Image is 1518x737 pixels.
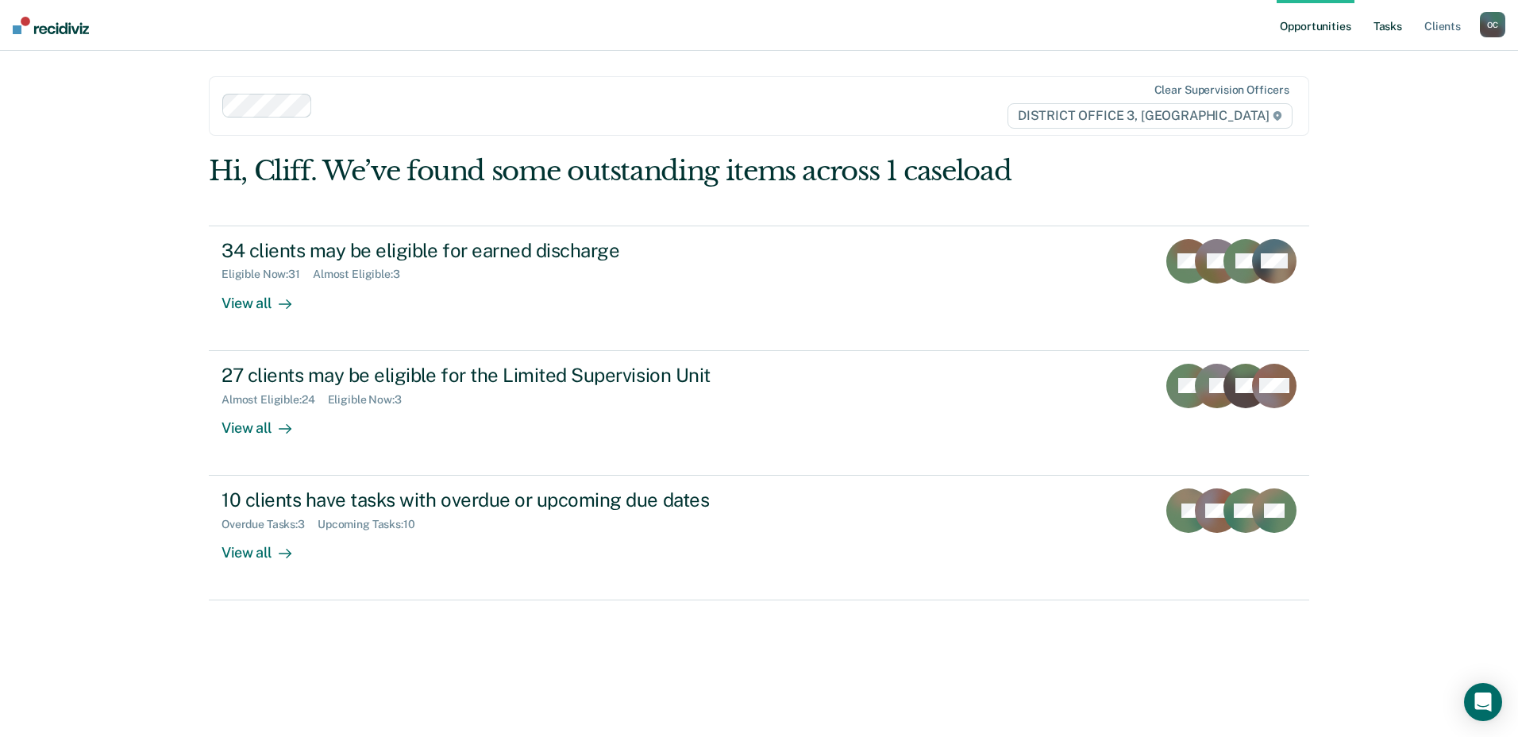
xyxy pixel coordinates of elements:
[222,406,310,437] div: View all
[313,268,413,281] div: Almost Eligible : 3
[222,281,310,312] div: View all
[222,531,310,562] div: View all
[318,518,428,531] div: Upcoming Tasks : 10
[222,488,779,511] div: 10 clients have tasks with overdue or upcoming due dates
[222,518,318,531] div: Overdue Tasks : 3
[1480,12,1505,37] div: O C
[222,268,313,281] div: Eligible Now : 31
[222,364,779,387] div: 27 clients may be eligible for the Limited Supervision Unit
[1154,83,1289,97] div: Clear supervision officers
[222,239,779,262] div: 34 clients may be eligible for earned discharge
[1008,103,1293,129] span: DISTRICT OFFICE 3, [GEOGRAPHIC_DATA]
[222,393,328,407] div: Almost Eligible : 24
[1480,12,1505,37] button: OC
[209,476,1309,600] a: 10 clients have tasks with overdue or upcoming due datesOverdue Tasks:3Upcoming Tasks:10View all
[1464,683,1502,721] div: Open Intercom Messenger
[209,155,1089,187] div: Hi, Cliff. We’ve found some outstanding items across 1 caseload
[328,393,414,407] div: Eligible Now : 3
[209,226,1309,351] a: 34 clients may be eligible for earned dischargeEligible Now:31Almost Eligible:3View all
[209,351,1309,476] a: 27 clients may be eligible for the Limited Supervision UnitAlmost Eligible:24Eligible Now:3View all
[13,17,89,34] img: Recidiviz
